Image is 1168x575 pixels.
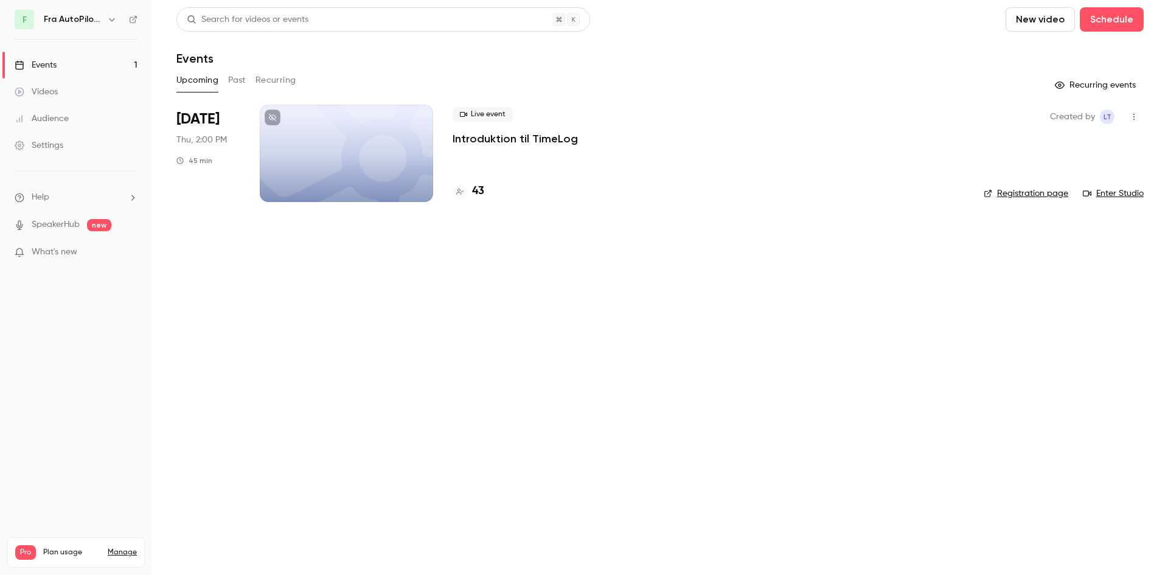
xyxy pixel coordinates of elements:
[108,548,137,557] a: Manage
[44,13,102,26] h6: Fra AutoPilot til TimeLog
[23,13,27,26] span: F
[43,548,100,557] span: Plan usage
[32,246,77,259] span: What's new
[15,86,58,98] div: Videos
[187,13,308,26] div: Search for videos or events
[1049,75,1144,95] button: Recurring events
[453,183,484,200] a: 43
[15,113,69,125] div: Audience
[453,131,578,146] a: Introduktion til TimeLog
[176,105,240,202] div: Sep 25 Thu, 2:00 PM (Europe/Berlin)
[1080,7,1144,32] button: Schedule
[32,218,80,231] a: SpeakerHub
[87,219,111,231] span: new
[984,187,1068,200] a: Registration page
[176,110,220,129] span: [DATE]
[15,59,57,71] div: Events
[176,71,218,90] button: Upcoming
[255,71,296,90] button: Recurring
[15,139,63,152] div: Settings
[1100,110,1114,124] span: Lucaas Taxgaard
[1083,187,1144,200] a: Enter Studio
[32,191,49,204] span: Help
[228,71,246,90] button: Past
[15,545,36,560] span: Pro
[472,183,484,200] h4: 43
[15,191,137,204] li: help-dropdown-opener
[176,51,214,66] h1: Events
[176,156,212,166] div: 45 min
[453,107,513,122] span: Live event
[1050,110,1095,124] span: Created by
[176,134,227,146] span: Thu, 2:00 PM
[1006,7,1075,32] button: New video
[1104,110,1111,124] span: LT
